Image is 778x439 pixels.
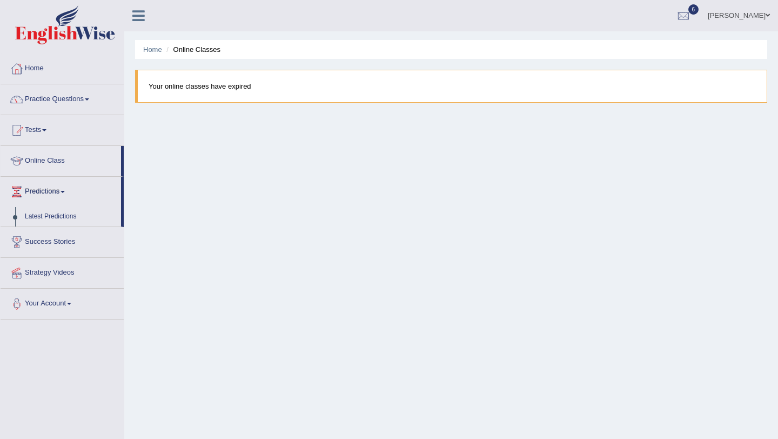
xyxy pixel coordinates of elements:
[688,4,699,15] span: 6
[1,289,124,316] a: Your Account
[1,146,121,173] a: Online Class
[1,84,124,111] a: Practice Questions
[20,207,121,227] a: Latest Predictions
[1,177,121,204] a: Predictions
[1,54,124,81] a: Home
[1,227,124,254] a: Success Stories
[135,70,767,103] blockquote: Your online classes have expired
[143,45,162,54] a: Home
[164,44,220,55] li: Online Classes
[1,258,124,285] a: Strategy Videos
[1,115,124,142] a: Tests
